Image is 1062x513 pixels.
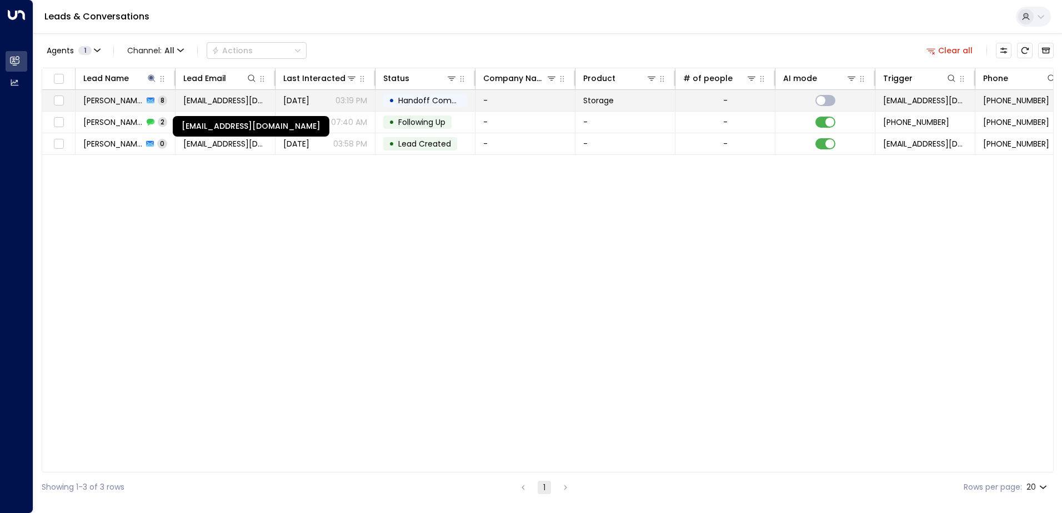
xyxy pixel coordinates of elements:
div: Button group with a nested menu [207,42,307,59]
div: Lead Name [83,72,129,85]
span: Refresh [1017,43,1033,58]
span: Toggle select row [52,137,66,151]
p: 03:58 PM [333,138,367,149]
div: Company Name [483,72,546,85]
span: cyruskorat@mac.com [183,95,267,106]
p: 03:19 PM [335,95,367,106]
span: 0 [157,139,167,148]
div: Company Name [483,72,557,85]
button: Actions [207,42,307,59]
div: Status [383,72,457,85]
span: leads@space-station.co.uk [883,95,967,106]
span: Channel: [123,43,188,58]
div: # of people [683,72,757,85]
span: cyruskorat@mac.com [183,138,267,149]
td: - [575,112,675,133]
div: Lead Email [183,72,226,85]
td: - [475,90,575,111]
div: [EMAIL_ADDRESS][DOMAIN_NAME] [173,116,329,137]
span: leads@space-station.co.uk [883,138,967,149]
div: Phone [983,72,1008,85]
button: Clear all [922,43,978,58]
span: Cyrus Korat [83,95,143,106]
div: - [723,117,728,128]
div: AI mode [783,72,857,85]
div: AI mode [783,72,817,85]
div: - [723,138,728,149]
span: Aug 10, 2025 [283,138,309,149]
span: Toggle select row [52,94,66,108]
span: +447775672427 [883,117,949,128]
div: Showing 1-3 of 3 rows [42,481,124,493]
div: Lead Email [183,72,257,85]
span: Handoff Completed [398,95,477,106]
td: - [475,112,575,133]
span: Toggle select row [52,115,66,129]
div: • [389,134,394,153]
button: page 1 [538,481,551,494]
div: Product [583,72,615,85]
div: Status [383,72,409,85]
span: 2 [158,117,167,127]
div: Trigger [883,72,913,85]
div: Trigger [883,72,957,85]
div: Last Interacted [283,72,345,85]
p: 07:40 AM [331,117,367,128]
div: Product [583,72,657,85]
span: 1 [78,46,92,55]
div: • [389,113,394,132]
div: 20 [1026,479,1049,495]
nav: pagination navigation [516,480,573,494]
td: - [475,133,575,154]
div: # of people [683,72,733,85]
span: 8 [158,95,167,105]
span: Agents [47,47,74,54]
span: Following Up [398,117,445,128]
span: Aug 22, 2025 [283,95,309,106]
label: Rows per page: [964,481,1022,493]
div: Lead Name [83,72,157,85]
div: Actions [212,46,253,56]
td: - [575,133,675,154]
span: +447775672427 [983,95,1049,106]
div: Phone [983,72,1057,85]
button: Channel:All [123,43,188,58]
span: Lead Created [398,138,451,149]
span: +447775672427 [983,117,1049,128]
div: Last Interacted [283,72,357,85]
span: Cyrus Korat [83,138,143,149]
button: Agents1 [42,43,104,58]
span: Cyrus Korat [83,117,143,128]
button: Archived Leads [1038,43,1054,58]
button: Customize [996,43,1011,58]
span: Storage [583,95,614,106]
a: Leads & Conversations [44,10,149,23]
span: Toggle select all [52,72,66,86]
div: - [723,95,728,106]
span: All [164,46,174,55]
span: +447775672427 [983,138,1049,149]
div: • [389,91,394,110]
